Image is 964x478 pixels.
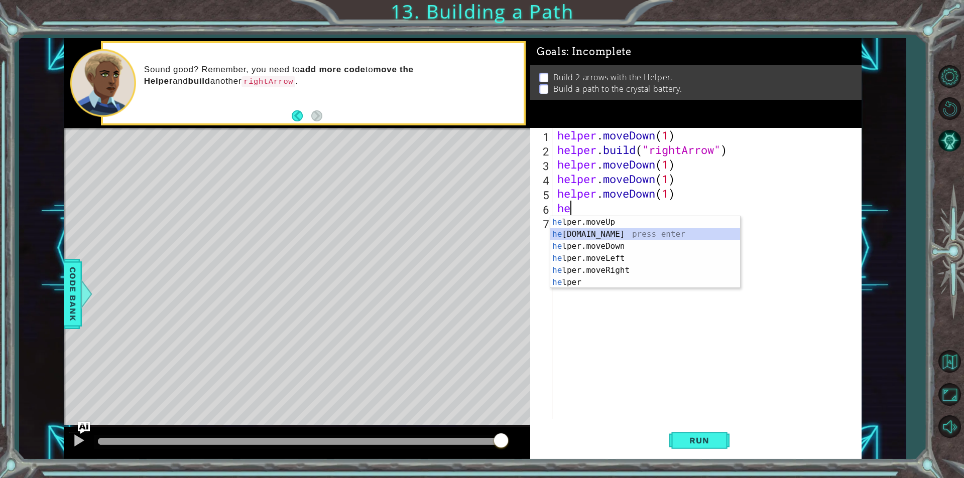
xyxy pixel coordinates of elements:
span: Code Bank [65,263,81,325]
strong: move the Helper [144,65,414,85]
div: 1 [532,129,552,144]
button: Restart Level [935,94,964,123]
a: Back to Map [935,346,964,379]
span: Goals [537,46,632,58]
button: Shift+Enter: Run current code. [669,424,730,457]
p: Build a path to the crystal battery. [553,83,682,94]
span: : Incomplete [566,46,631,58]
button: Level Options [935,62,964,91]
div: 7 [532,217,552,231]
strong: build [188,76,210,86]
button: Back to Map [935,347,964,376]
div: 6 [532,202,552,217]
button: Maximize Browser [935,380,964,409]
button: Mute [935,412,964,441]
span: Run [679,435,719,445]
div: Level Map [64,128,528,423]
p: Build 2 arrows with the Helper. [553,72,673,83]
p: Sound good? Remember, you need to to and another . [144,64,517,87]
code: rightArrow [242,76,295,87]
strong: add more code [300,65,366,74]
div: 3 [532,158,552,173]
div: 4 [532,173,552,188]
button: Ctrl + P: Play [69,431,89,452]
div: 2 [532,144,552,158]
button: Next [311,110,322,121]
button: Back [292,110,311,121]
button: Ask AI [78,422,90,434]
div: 5 [532,188,552,202]
button: AI Hint [935,126,964,155]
